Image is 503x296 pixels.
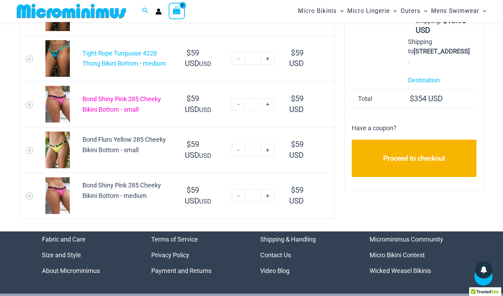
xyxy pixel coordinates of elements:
nav: Menu [42,231,134,279]
a: Mens SwimwearMenu ToggleMenu Toggle [429,2,488,20]
span: Mens Swimwear [431,2,479,20]
a: Remove Bond Fluro Yellow 285 Cheeky Bikini Bottom - small from cart [26,147,33,154]
bdi: 59 USD [185,186,199,205]
td: USD [178,173,225,219]
span: $ [291,94,295,103]
a: About Microminimus [42,267,100,274]
span: $ [187,49,191,57]
label: Priority Shipping: [415,7,466,34]
a: Video Blog [260,267,290,274]
bdi: 59 USD [289,49,304,68]
bdi: 59 USD [185,49,199,68]
a: - [232,144,245,156]
span: $ [410,94,414,103]
p: Shipping to . [408,37,470,65]
span: Menu Toggle [390,2,397,20]
aside: Footer Widget 1 [42,231,134,279]
bdi: 59 USD [289,94,304,114]
a: Shipping & Handling [260,236,316,243]
img: Tight Rope Turquoise 4228 Thong Bottom 01 [45,40,70,77]
a: - [232,52,245,65]
nav: Menu [151,231,243,279]
td: USD [178,127,225,173]
a: Remove Bond Shiny Pink 285 Cheeky Bikini Bottom - medium from cart [26,193,33,200]
bdi: 59 USD [289,186,304,205]
input: Product quantity [245,190,261,202]
span: Menu Toggle [421,2,428,20]
bdi: 59 USD [185,140,199,160]
a: Micro Bikini Contest [370,251,425,259]
span: Menu Toggle [479,2,486,20]
a: Proceed to checkout [352,140,476,177]
a: + [261,144,275,156]
nav: Site Navigation [295,1,489,21]
img: Bond Shiny Pink 285 Cheeky 02v22 [45,86,70,123]
a: OutersMenu ToggleMenu Toggle [399,2,429,20]
img: Bond Fluro Yellow 312 Top 285 Cheeky 08 [45,132,70,168]
a: Micro BikinisMenu ToggleMenu Toggle [296,2,345,20]
bdi: 59 USD [289,140,304,160]
img: MM SHOP LOGO FLAT [14,3,129,19]
a: + [261,52,275,65]
td: USD [178,81,225,127]
p: Have a coupon? [352,123,396,133]
a: Bond Shiny Pink 285 Cheeky Bikini Bottom - small [82,95,161,113]
span: $ [187,186,191,194]
input: Product quantity [245,52,261,65]
span: $ [187,94,191,103]
a: + [261,190,275,202]
a: Contact Us [260,251,291,259]
nav: Menu [370,231,461,279]
nav: Menu [260,231,352,279]
span: $ [291,186,295,194]
a: Payment and Returns [151,267,211,274]
a: Micro LingerieMenu ToggleMenu Toggle [345,2,399,20]
span: Micro Bikinis [298,2,337,20]
aside: Footer Widget 4 [370,231,461,279]
a: Remove Bond Shiny Pink 285 Cheeky Bikini Bottom - small from cart [26,101,33,108]
aside: Footer Widget 2 [151,231,243,279]
a: Tight Rope Turquoise 4228 Thong Bikini Bottom - medium [82,50,166,67]
span: Menu Toggle [337,2,344,20]
span: $ [187,140,191,149]
input: Product quantity [245,144,261,156]
a: - [232,190,245,202]
a: View Shopping Cart, 6 items [169,3,185,19]
a: Size and Style [42,251,81,259]
span: Outers [401,2,421,20]
span: Micro Lingerie [347,2,390,20]
a: Microminimus Community [370,236,443,243]
aside: Footer Widget 3 [260,231,352,279]
a: + [261,98,275,110]
a: - [232,98,245,110]
a: Wicked Weasel Bikinis [370,267,431,274]
th: Total [352,89,402,108]
td: USD [178,35,225,81]
a: Fabric and Care [42,236,86,243]
bdi: 354 USD [410,94,443,103]
div: Bond Shiny Pink 285 Cheeky Bikini Bottom - medium [82,180,172,201]
span: $ [291,140,295,149]
strong: [STREET_ADDRESS] [414,47,470,55]
a: Privacy Policy [151,251,189,259]
div: Bond Fluro Yellow 285 Cheeky Bikini Bottom - small [82,134,172,155]
a: Destination [408,76,440,84]
bdi: 59 USD [185,94,199,114]
span: $ [291,49,295,57]
input: Product quantity [245,98,261,110]
a: Terms of Service [151,236,198,243]
a: Search icon link [142,7,148,15]
a: Account icon link [155,8,162,15]
a: Remove Tight Rope Turquoise 4228 Thong Bikini Bottom - medium from cart [26,55,33,62]
img: Bond Shiny Pink 285 Cheeky 02v22 [45,177,70,214]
